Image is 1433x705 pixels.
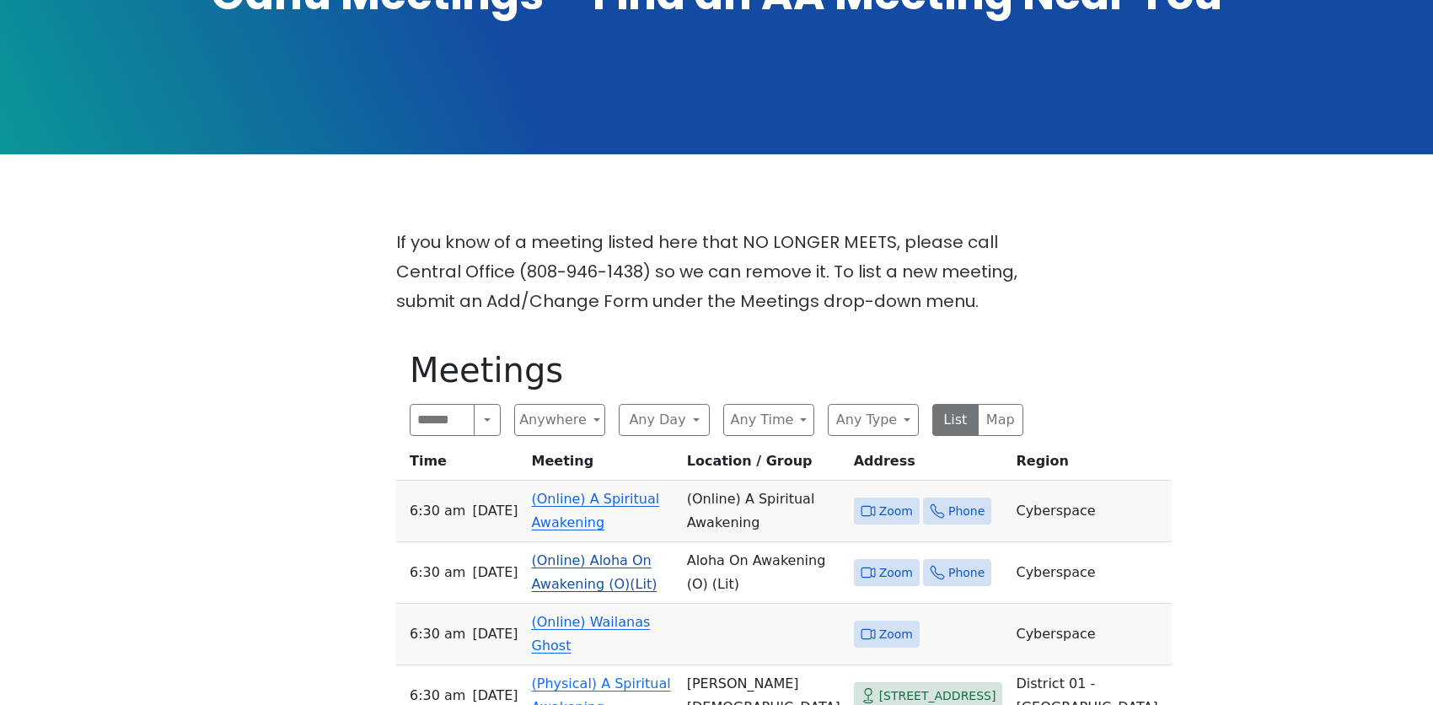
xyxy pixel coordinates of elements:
[410,404,475,436] input: Search
[948,562,985,584] span: Phone
[1009,542,1171,604] td: Cyberspace
[1009,449,1171,481] th: Region
[619,404,710,436] button: Any Day
[532,491,660,530] a: (Online) A Spiritual Awakening
[410,350,1023,390] h1: Meetings
[410,561,465,584] span: 6:30 AM
[514,404,605,436] button: Anywhere
[948,501,985,522] span: Phone
[680,449,847,481] th: Location / Group
[410,622,465,646] span: 6:30 AM
[879,501,913,522] span: Zoom
[723,404,814,436] button: Any Time
[680,481,847,542] td: (Online) A Spiritual Awakening
[932,404,979,436] button: List
[472,499,518,523] span: [DATE]
[532,552,657,592] a: (Online) Aloha On Awakening (O)(Lit)
[532,614,651,654] a: (Online) Wailanas Ghost
[410,499,465,523] span: 6:30 AM
[828,404,919,436] button: Any Type
[396,449,525,481] th: Time
[525,449,680,481] th: Meeting
[1009,481,1171,542] td: Cyberspace
[680,542,847,604] td: Aloha On Awakening (O) (Lit)
[847,449,1010,481] th: Address
[474,404,501,436] button: Search
[1009,604,1171,665] td: Cyberspace
[879,624,913,645] span: Zoom
[472,561,518,584] span: [DATE]
[396,228,1037,316] p: If you know of a meeting listed here that NO LONGER MEETS, please call Central Office (808-946-14...
[978,404,1024,436] button: Map
[879,562,913,584] span: Zoom
[472,622,518,646] span: [DATE]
